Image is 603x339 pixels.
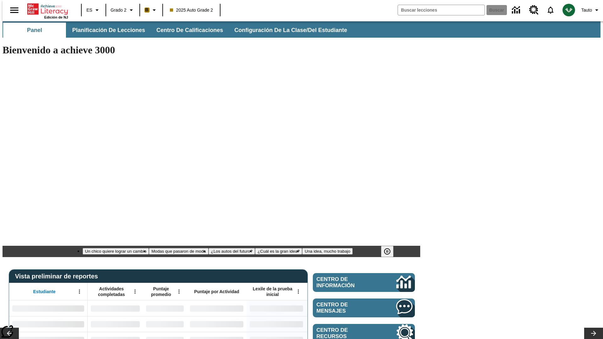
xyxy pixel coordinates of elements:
[86,7,92,13] span: ES
[44,15,68,19] span: Edición de NJ
[88,316,143,332] div: Sin datos,
[584,328,603,339] button: Carrusel de lecciones, seguir
[229,23,352,38] button: Configuración de la clase/del estudiante
[108,4,138,16] button: Grado: Grado 2, Elige un grado
[559,2,579,18] button: Escoja un nuevo avatar
[75,287,84,296] button: Abrir menú
[562,4,575,16] img: avatar image
[33,289,56,294] span: Estudiante
[15,273,101,280] span: Vista preliminar de reportes
[398,5,485,15] input: Buscar campo
[27,3,68,15] a: Portada
[302,248,353,255] button: Diapositiva 5 Una idea, mucho trabajo
[3,23,66,38] button: Panel
[83,248,149,255] button: Diapositiva 1 Un chico quiere lograr un cambio
[255,248,302,255] button: Diapositiva 4 ¿Cuál es la gran idea?
[581,7,592,13] span: Tauto
[67,23,150,38] button: Planificación de lecciones
[381,246,400,257] div: Pausar
[5,1,24,19] button: Abrir el menú lateral
[313,299,415,317] a: Centro de mensajes
[111,7,127,13] span: Grado 2
[313,273,415,292] a: Centro de información
[250,286,296,297] span: Lexile de la prueba inicial
[151,23,228,38] button: Centro de calificaciones
[542,2,559,18] a: Notificaciones
[317,302,378,314] span: Centro de mensajes
[142,4,160,16] button: Boost El color de la clase es anaranjado claro. Cambiar el color de la clase.
[3,23,353,38] div: Subbarra de navegación
[294,287,303,296] button: Abrir menú
[88,300,143,316] div: Sin datos,
[170,7,213,13] span: 2025 Auto Grade 2
[145,6,149,14] span: B
[194,289,239,294] span: Puntaje por Actividad
[149,248,208,255] button: Diapositiva 2 Modas que pasaron de moda
[508,2,525,19] a: Centro de información
[3,44,420,56] h1: Bienvenido a achieve 3000
[146,286,176,297] span: Puntaje promedio
[234,27,347,34] span: Configuración de la clase/del estudiante
[143,316,187,332] div: Sin datos,
[579,4,603,16] button: Perfil/Configuración
[72,27,145,34] span: Planificación de lecciones
[143,300,187,316] div: Sin datos,
[174,287,184,296] button: Abrir menú
[84,4,104,16] button: Lenguaje: ES, Selecciona un idioma
[156,27,223,34] span: Centro de calificaciones
[130,287,140,296] button: Abrir menú
[3,21,600,38] div: Subbarra de navegación
[525,2,542,19] a: Centro de recursos, Se abrirá en una pestaña nueva.
[27,2,68,19] div: Portada
[317,276,375,289] span: Centro de información
[91,286,132,297] span: Actividades completadas
[27,27,42,34] span: Panel
[381,246,394,257] button: Pausar
[209,248,255,255] button: Diapositiva 3 ¿Los autos del futuro?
